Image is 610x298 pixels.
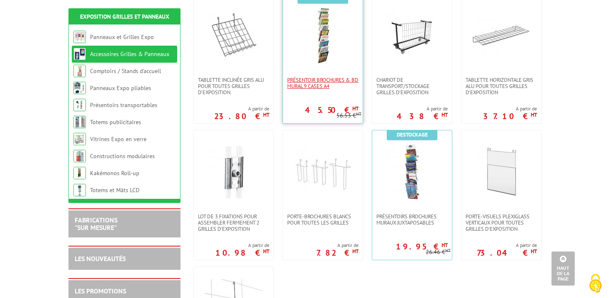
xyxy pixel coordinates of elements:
a: Accessoires Grilles & Panneaux [90,50,169,58]
img: Tablette inclinée gris alu pour toutes grilles d'exposition [205,6,263,64]
a: Porte-brochures blancs pour toutes les grilles [283,213,363,226]
img: Comptoirs / Stands d'accueil [73,65,86,77]
img: Vitrines Expo en verre [73,133,86,145]
img: Totems publicitaires [73,116,86,128]
p: 45.50 € [305,107,359,112]
img: Présentoirs brochures muraux juxtaposables [383,143,441,201]
img: Constructions modulaires [73,150,86,162]
span: Porte-visuels plexiglass verticaux pour toutes grilles d'exposition [466,213,537,232]
img: Porte-visuels plexiglass verticaux pour toutes grilles d'exposition [472,143,530,201]
img: Cookies (fenêtre modale) [585,273,606,294]
span: A partir de [483,105,537,112]
span: Tablette horizontale gris alu pour toutes grilles d'exposition [466,77,537,95]
img: Présentoirs transportables [73,99,86,111]
img: Totems et Mâts LCD [73,184,86,196]
img: Kakémonos Roll-up [73,167,86,179]
span: Présentoirs brochures muraux juxtaposables [376,213,448,226]
p: 26.46 € [426,249,451,255]
sup: HT [445,247,451,253]
a: Présentoirs brochures muraux juxtaposables [372,213,452,226]
img: Panneaux Expo pliables [73,82,86,94]
a: Totems et Mâts LCD [90,186,139,194]
span: A partir de [214,105,269,112]
img: Tablette horizontale gris alu pour toutes grilles d'exposition [472,6,530,64]
img: Chariot de transport/stockage Grilles d'exposition [383,6,441,64]
img: Porte-brochures blancs pour toutes les grilles [294,143,352,201]
button: Cookies (fenêtre modale) [581,270,610,298]
a: Totems publicitaires [90,118,141,126]
a: LES NOUVEAUTÉS [75,254,126,263]
sup: HT [531,248,537,255]
b: Destockage [397,131,428,138]
sup: HT [263,111,269,118]
p: 7.82 € [316,250,359,255]
a: Présentoir Brochures & BD mural 9 cases A4 [283,77,363,89]
sup: HT [352,105,359,112]
span: Chariot de transport/stockage Grilles d'exposition [376,77,448,95]
a: Lot de 3 fixations pour assembler fermement 2 grilles d'exposition [194,213,273,232]
a: Chariot de transport/stockage Grilles d'exposition [372,77,452,95]
a: Vitrines Expo en verre [90,135,146,143]
img: Panneaux et Grilles Expo [73,31,86,43]
a: Kakémonos Roll-up [90,169,139,177]
p: 438 € [397,114,448,119]
sup: HT [442,111,448,118]
a: FABRICATIONS"Sur Mesure" [75,216,117,232]
a: Panneaux et Grilles Expo [90,33,154,41]
p: 37.10 € [483,114,537,119]
sup: HT [352,248,359,255]
a: Tablette inclinée gris alu pour toutes grilles d'exposition [194,77,273,95]
p: 10.98 € [215,250,269,255]
a: Panneaux Expo pliables [90,84,151,92]
a: Porte-visuels plexiglass verticaux pour toutes grilles d'exposition [461,213,541,232]
span: Présentoir Brochures & BD mural 9 cases A4 [287,77,359,89]
span: Tablette inclinée gris alu pour toutes grilles d'exposition [198,77,269,95]
span: A partir de [215,242,269,249]
span: Porte-brochures blancs pour toutes les grilles [287,213,359,226]
sup: HT [531,111,537,118]
p: 73.04 € [477,250,537,255]
img: Lot de 3 fixations pour assembler fermement 2 grilles d'exposition [205,143,263,201]
span: A partir de [477,242,537,249]
sup: HT [356,111,361,117]
p: 23.80 € [214,114,269,119]
a: Haut de la page [551,252,575,286]
span: Lot de 3 fixations pour assembler fermement 2 grilles d'exposition [198,213,269,232]
span: A partir de [397,105,448,112]
sup: HT [263,248,269,255]
img: Accessoires Grilles & Panneaux [73,48,86,60]
span: A partir de [316,242,359,249]
sup: HT [442,242,448,249]
a: Comptoirs / Stands d'accueil [90,67,161,75]
img: Présentoir Brochures & BD mural 9 cases A4 [294,6,352,64]
p: 56.53 € [337,112,361,119]
p: 19.95 € [396,244,448,249]
a: Exposition Grilles et Panneaux [80,13,169,20]
a: LES PROMOTIONS [75,287,126,295]
a: Constructions modulaires [90,152,155,160]
a: Présentoirs transportables [90,101,157,109]
a: Tablette horizontale gris alu pour toutes grilles d'exposition [461,77,541,95]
